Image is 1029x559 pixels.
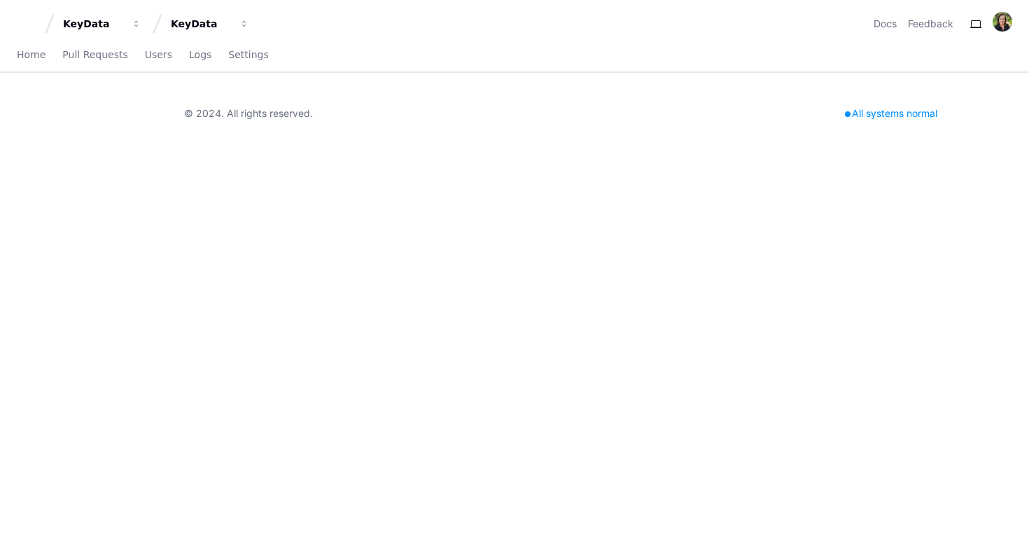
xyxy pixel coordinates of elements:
[17,39,45,71] a: Home
[145,39,172,71] a: Users
[993,12,1012,32] img: ACg8ocLvovnY_d2MMM_fXcDK2UnvcelOSNnWxGIz2_noF73A6B3cVDQ=s96-c
[57,11,147,36] button: KeyData
[228,50,268,59] span: Settings
[145,50,172,59] span: Users
[17,50,45,59] span: Home
[908,17,953,31] button: Feedback
[62,39,127,71] a: Pull Requests
[189,50,211,59] span: Logs
[62,50,127,59] span: Pull Requests
[874,17,897,31] a: Docs
[63,17,123,31] div: KeyData
[228,39,268,71] a: Settings
[165,11,255,36] button: KeyData
[184,106,313,120] div: © 2024. All rights reserved.
[189,39,211,71] a: Logs
[836,104,946,123] div: All systems normal
[171,17,231,31] div: KeyData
